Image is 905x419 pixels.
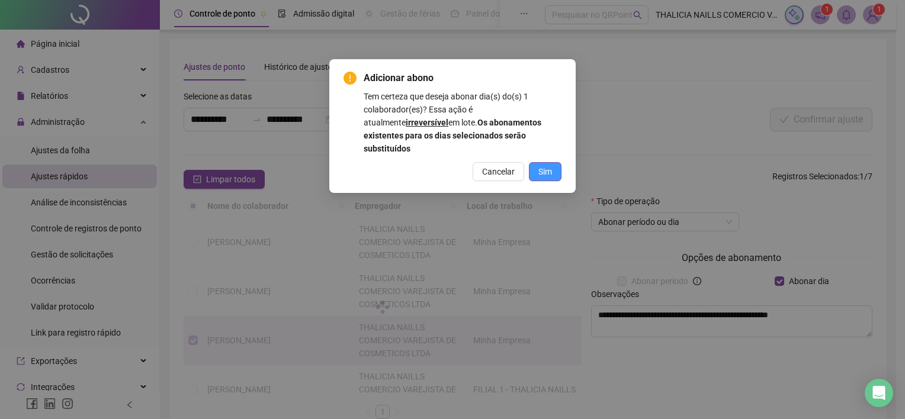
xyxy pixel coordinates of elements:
b: Os abonamentos existentes para os dias selecionados serão substituídos [364,118,541,153]
span: exclamation-circle [344,72,357,85]
button: Sim [529,162,561,181]
span: Cancelar [482,165,515,178]
div: Open Intercom Messenger [865,379,893,407]
div: Tem certeza que deseja abonar dia(s) do(s) 1 colaborador(es)? Essa ação é atualmente em lote. [364,90,561,155]
span: Sim [538,165,552,178]
span: Adicionar abono [364,71,561,85]
b: irreversível [406,118,448,127]
button: Cancelar [473,162,524,181]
